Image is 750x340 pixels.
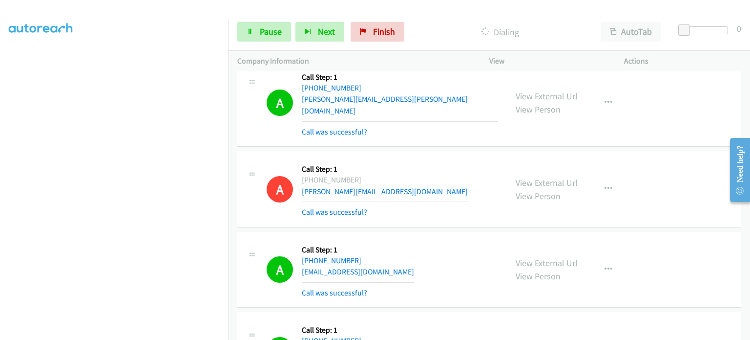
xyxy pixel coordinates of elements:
a: View External Url [516,257,578,269]
iframe: Resource Center [722,131,750,209]
button: Next [295,22,344,42]
h1: A [267,256,293,283]
p: Dialing [417,25,583,39]
a: Finish [351,22,404,42]
span: Next [318,26,335,37]
h1: A [267,90,293,116]
span: Finish [373,26,395,37]
a: [PHONE_NUMBER] [302,256,361,265]
p: View [489,55,606,67]
p: Actions [624,55,741,67]
h5: Call Step: 1 [302,245,414,255]
a: View Person [516,104,561,115]
div: Delay between calls (in seconds) [683,26,728,34]
h5: Call Step: 1 [302,325,414,335]
a: View Person [516,190,561,202]
span: Pause [260,26,282,37]
a: Call was successful? [302,127,367,136]
p: Company Information [237,55,472,67]
a: View External Url [516,91,578,102]
a: Pause [237,22,291,42]
a: [PHONE_NUMBER] [302,83,361,92]
a: View External Url [516,177,578,188]
div: [PHONE_NUMBER] [302,174,468,186]
h1: A [267,176,293,203]
h5: Call Step: 1 [302,72,498,82]
a: [PERSON_NAME][EMAIL_ADDRESS][PERSON_NAME][DOMAIN_NAME] [302,94,468,115]
a: View Person [516,271,561,282]
a: Call was successful? [302,288,367,297]
button: AutoTab [601,22,661,42]
div: 0 [737,22,741,35]
a: [PERSON_NAME][EMAIL_ADDRESS][DOMAIN_NAME] [302,187,468,196]
a: Call was successful? [302,207,367,217]
h5: Call Step: 1 [302,164,468,174]
a: [EMAIL_ADDRESS][DOMAIN_NAME] [302,267,414,276]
